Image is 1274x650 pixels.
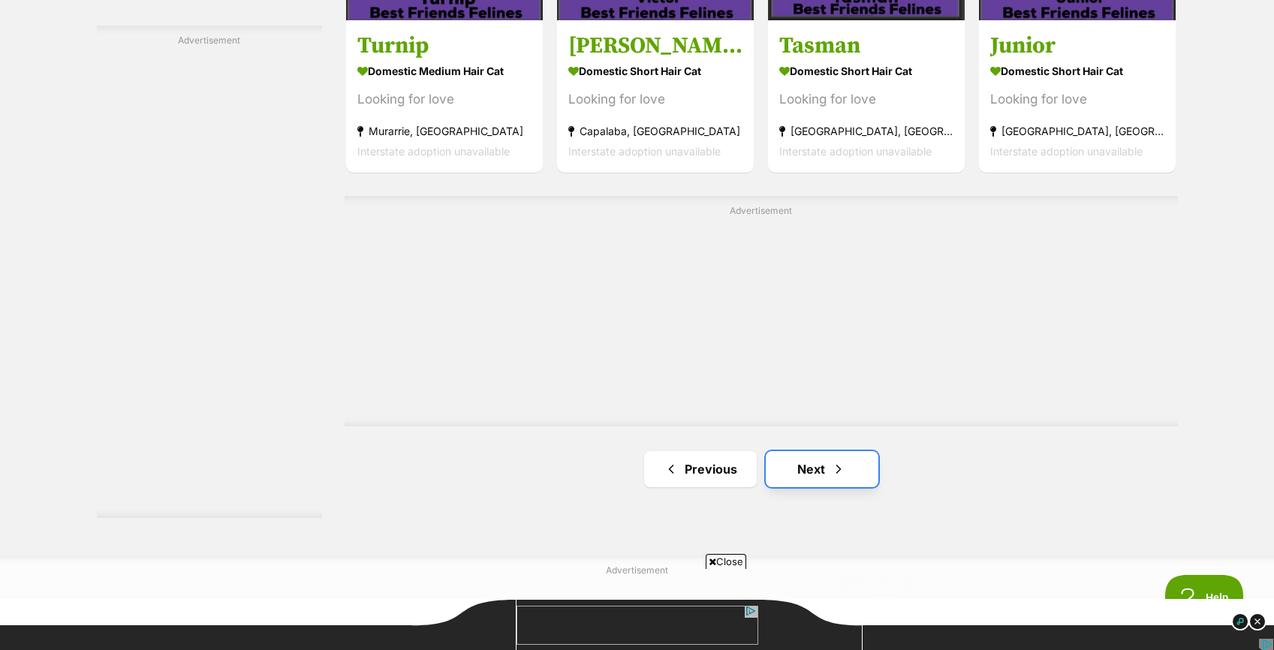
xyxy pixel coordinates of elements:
[346,20,543,172] a: Turnip Domestic Medium Hair Cat Looking for love Murarrie, [GEOGRAPHIC_DATA] Interstate adoption ...
[364,575,911,642] iframe: Advertisement
[345,196,1178,426] div: Advertisement
[779,144,932,157] span: Interstate adoption unavailable
[357,89,532,109] div: Looking for love
[357,59,532,81] strong: Domestic Medium Hair Cat
[568,89,742,109] div: Looking for love
[357,120,532,140] strong: Murarrie, [GEOGRAPHIC_DATA]
[779,89,953,109] div: Looking for love
[568,120,742,140] strong: Capalaba, [GEOGRAPHIC_DATA]
[990,59,1164,81] strong: Domestic Short Hair Cat
[706,554,746,569] span: Close
[644,451,757,487] a: Previous page
[1231,612,1249,630] img: info_dark.svg
[1248,612,1266,630] img: close_dark.svg
[768,20,965,172] a: Tasman Domestic Short Hair Cat Looking for love [GEOGRAPHIC_DATA], [GEOGRAPHIC_DATA] Interstate a...
[557,20,754,172] a: [PERSON_NAME] Domestic Short Hair Cat Looking for love Capalaba, [GEOGRAPHIC_DATA] Interstate ado...
[568,144,721,157] span: Interstate adoption unavailable
[990,144,1143,157] span: Interstate adoption unavailable
[779,31,953,59] h3: Tasman
[766,451,878,487] a: Next page
[357,144,510,157] span: Interstate adoption unavailable
[1165,575,1244,620] iframe: Help Scout Beacon - Open
[357,31,532,59] h3: Turnip
[990,31,1164,59] h3: Junior
[397,224,1125,411] iframe: Advertisement
[568,31,742,59] h3: [PERSON_NAME]
[97,53,322,503] iframe: Advertisement
[979,20,1176,172] a: Junior Domestic Short Hair Cat Looking for love [GEOGRAPHIC_DATA], [GEOGRAPHIC_DATA] Interstate a...
[990,120,1164,140] strong: [GEOGRAPHIC_DATA], [GEOGRAPHIC_DATA]
[779,59,953,81] strong: Domestic Short Hair Cat
[97,26,322,519] div: Advertisement
[345,451,1178,487] nav: Pagination
[779,120,953,140] strong: [GEOGRAPHIC_DATA], [GEOGRAPHIC_DATA]
[568,59,742,81] strong: Domestic Short Hair Cat
[746,8,755,17] img: adchoices.png
[990,89,1164,109] div: Looking for love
